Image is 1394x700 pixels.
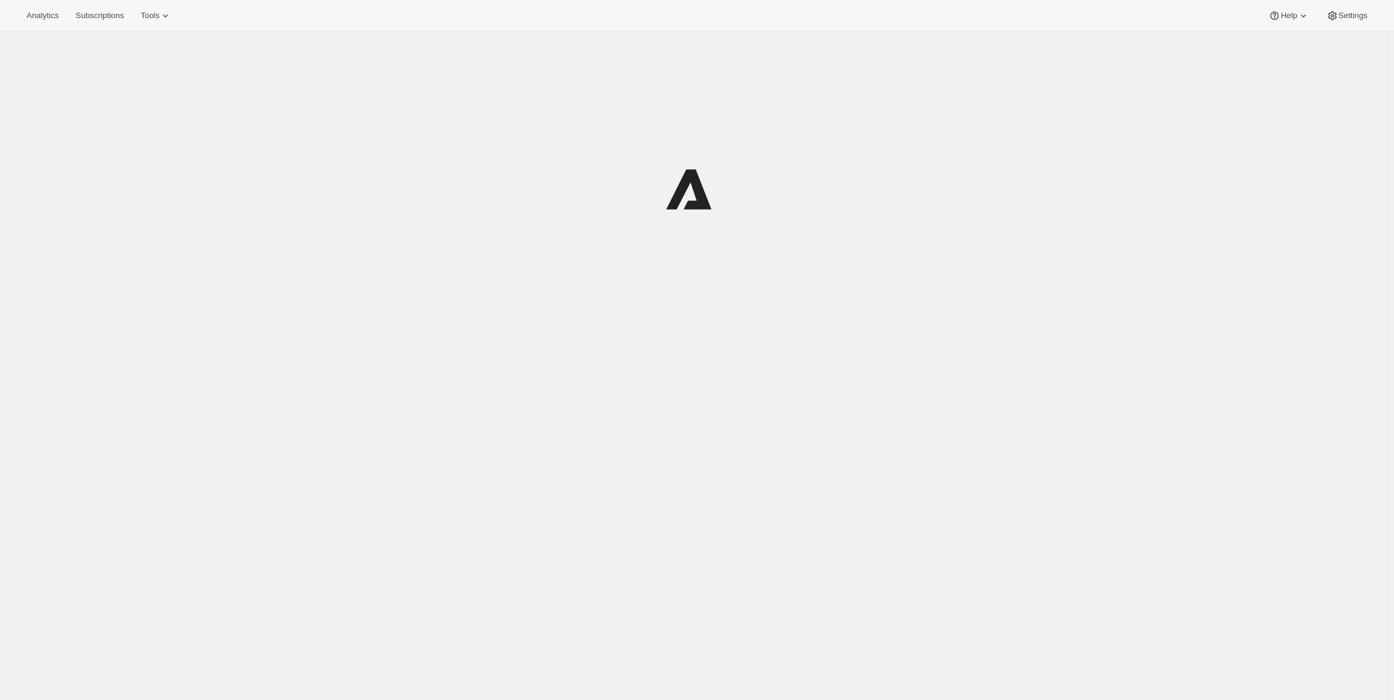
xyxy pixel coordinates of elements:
[19,7,66,24] button: Analytics
[1261,7,1316,24] button: Help
[75,11,124,21] span: Subscriptions
[1319,7,1375,24] button: Settings
[1338,11,1367,21] span: Settings
[133,7,179,24] button: Tools
[68,7,131,24] button: Subscriptions
[1281,11,1297,21] span: Help
[141,11,159,21] span: Tools
[27,11,59,21] span: Analytics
